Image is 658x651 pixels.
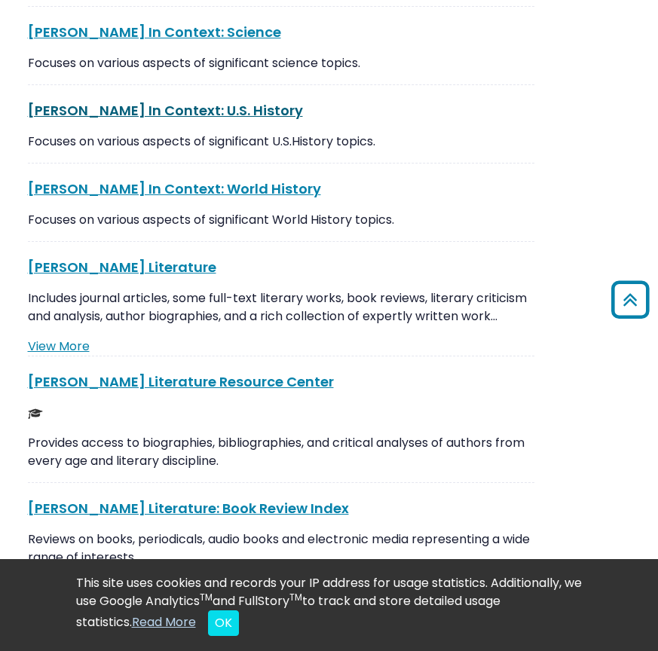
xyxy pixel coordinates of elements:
[28,289,534,325] p: Includes journal articles, some full-text literary works, book reviews, literary criticism and an...
[28,338,90,355] a: View More
[606,288,654,313] a: Back to Top
[76,574,583,636] div: This site uses cookies and records your IP address for usage statistics. Additionally, we use Goo...
[132,613,196,631] a: Read More
[28,133,534,151] p: Focuses on various aspects of significant U.S.History topics.
[28,101,303,120] a: [PERSON_NAME] In Context: U.S. History
[28,179,321,198] a: [PERSON_NAME] In Context: World History
[208,610,239,636] button: Close
[28,211,534,229] p: Focuses on various aspects of significant World History topics.
[28,54,534,72] p: Focuses on various aspects of significant science topics.
[289,591,302,604] sup: TM
[28,530,534,567] p: Reviews on books, periodicals, audio books and electronic media representing a wide range of inte...
[28,23,281,41] a: [PERSON_NAME] In Context: Science
[28,406,43,421] img: Scholarly or Peer Reviewed
[28,499,349,518] a: [PERSON_NAME] Literature: Book Review Index
[28,434,534,470] p: Provides access to biographies, bibliographies, and critical analyses of authors from every age a...
[200,591,213,604] sup: TM
[28,372,334,391] a: [PERSON_NAME] Literature Resource Center
[28,258,216,277] a: [PERSON_NAME] Literature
